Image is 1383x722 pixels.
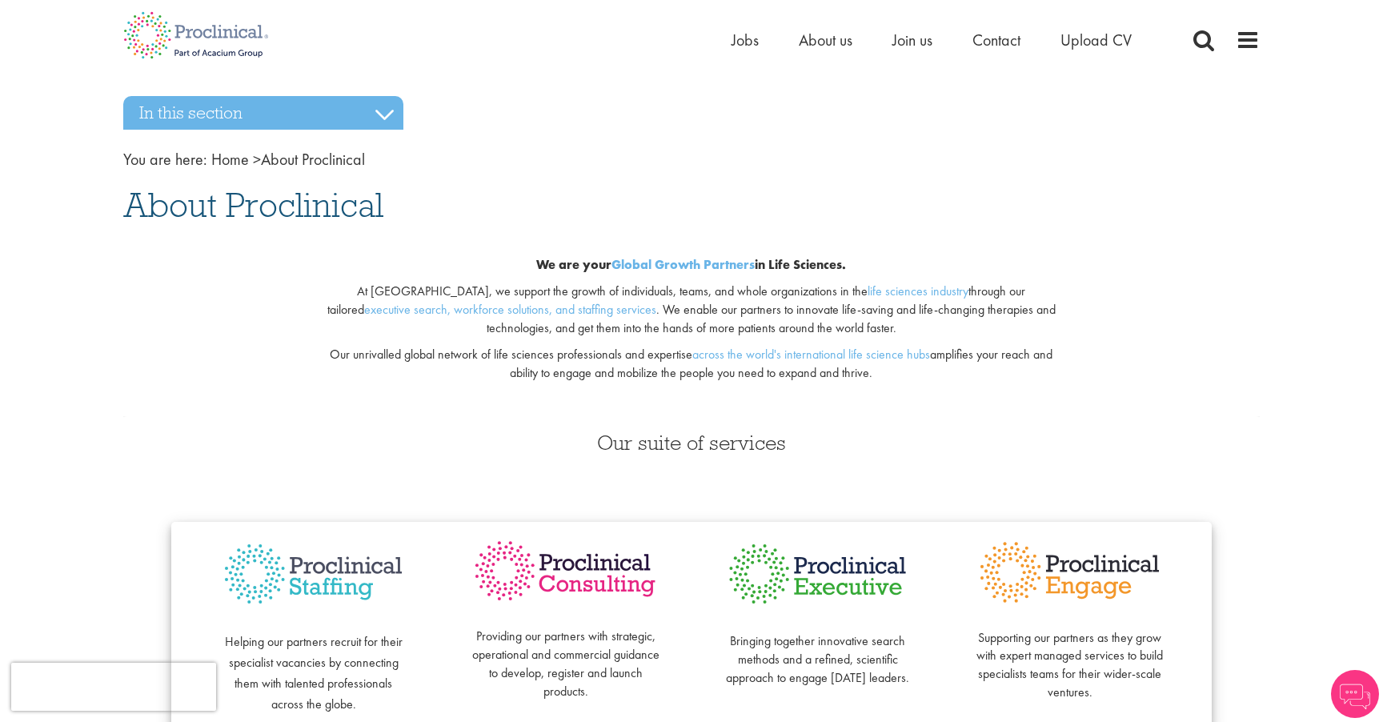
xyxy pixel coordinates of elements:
img: Chatbot [1331,670,1379,718]
a: Contact [972,30,1020,50]
p: Bringing together innovative search methods and a refined, scientific approach to engage [DATE] l... [724,614,912,687]
a: breadcrumb link to Home [211,149,249,170]
a: life sciences industry [868,283,968,299]
img: Proclinical Engage [976,538,1164,607]
img: Proclinical Consulting [471,538,659,604]
span: About Proclinical [211,149,365,170]
p: Supporting our partners as they grow with expert managed services to build specialists teams for ... [976,611,1164,702]
span: Helping our partners recruit for their specialist vacancies by connecting them with talented prof... [225,633,403,712]
b: We are your in Life Sciences. [536,256,846,273]
p: Our unrivalled global network of life sciences professionals and expertise amplifies your reach a... [317,346,1067,383]
a: across the world's international life science hubs [692,346,930,363]
a: Global Growth Partners [611,256,755,273]
a: Jobs [732,30,759,50]
img: Proclinical Executive [724,538,912,610]
p: Providing our partners with strategic, operational and commercial guidance to develop, register a... [471,610,659,701]
h3: Our suite of services [123,432,1260,453]
h3: In this section [123,96,403,130]
img: Proclinical Staffing [219,538,407,611]
span: About Proclinical [123,183,383,227]
span: > [253,149,261,170]
a: Upload CV [1060,30,1132,50]
span: You are here: [123,149,207,170]
a: Join us [892,30,932,50]
iframe: reCAPTCHA [11,663,216,711]
p: At [GEOGRAPHIC_DATA], we support the growth of individuals, teams, and whole organizations in the... [317,283,1067,338]
a: About us [799,30,852,50]
a: executive search, workforce solutions, and staffing services [364,301,656,318]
